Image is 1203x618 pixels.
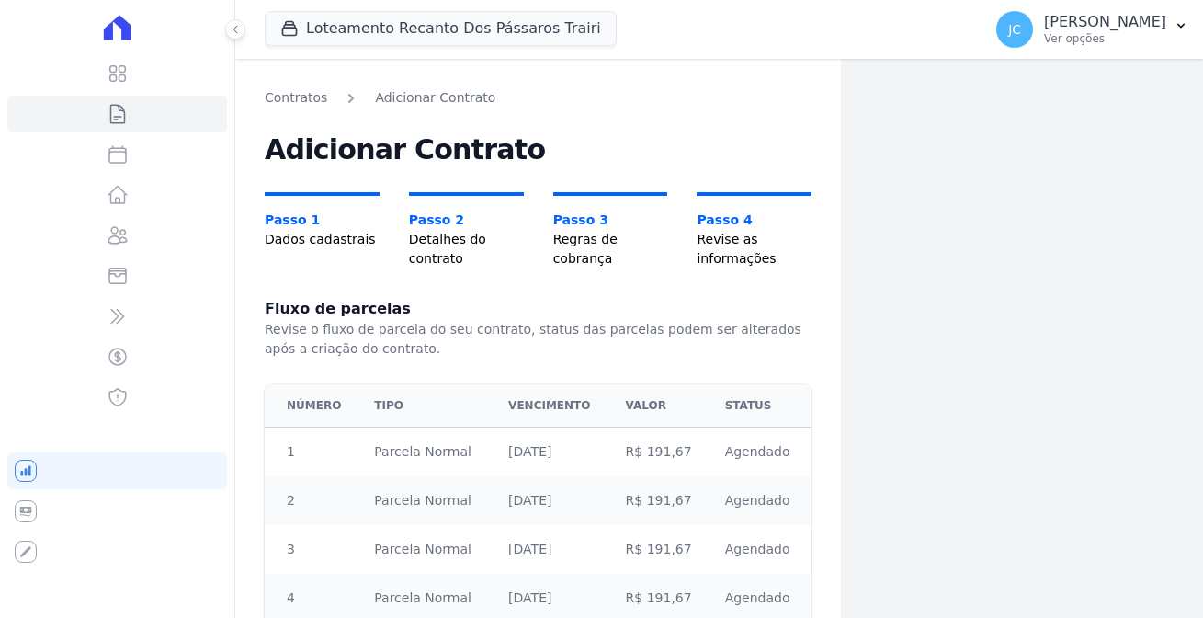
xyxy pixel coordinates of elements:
th: Valor [615,384,714,428]
td: [DATE] [497,525,614,574]
td: R$ 191,67 [615,476,714,525]
td: Agendado [714,476,812,525]
button: JC [PERSON_NAME] Ver opções [982,4,1203,55]
td: Parcela Normal [363,428,497,477]
p: Revise o fluxo de parcela do seu contrato, status das parcelas podem ser alterados após a criação... [265,320,811,359]
td: R$ 191,67 [615,428,714,477]
h1: Fluxo de parcelas [265,298,811,320]
span: JC [1008,23,1021,36]
th: Número [265,384,363,428]
span: Passo 1 [265,211,380,230]
nav: Breadcrumb [265,88,811,108]
td: Parcela Normal [363,525,497,574]
span: Detalhes do contrato [409,230,524,269]
th: Vencimento [497,384,614,428]
h2: Adicionar Contrato [265,137,811,163]
span: Regras de cobrança [553,230,668,269]
td: [DATE] [497,476,614,525]
button: Loteamento Recanto Dos Pássaros Trairi [265,11,617,46]
a: Adicionar Contrato [375,88,495,108]
span: Revise as informações [697,230,811,269]
td: 3 [265,525,363,574]
nav: Progress [265,192,811,269]
th: Tipo [363,384,497,428]
td: Parcela Normal [363,476,497,525]
td: [DATE] [497,428,614,477]
span: Passo 3 [553,211,668,230]
td: Agendado [714,428,812,477]
span: Passo 2 [409,211,524,230]
td: Agendado [714,525,812,574]
td: 2 [265,476,363,525]
span: Dados cadastrais [265,230,380,249]
a: Contratos [265,88,327,108]
th: Status [714,384,812,428]
span: Passo 4 [697,211,811,230]
p: [PERSON_NAME] [1044,13,1166,31]
td: R$ 191,67 [615,525,714,574]
p: Ver opções [1044,31,1166,46]
td: 1 [265,428,363,477]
